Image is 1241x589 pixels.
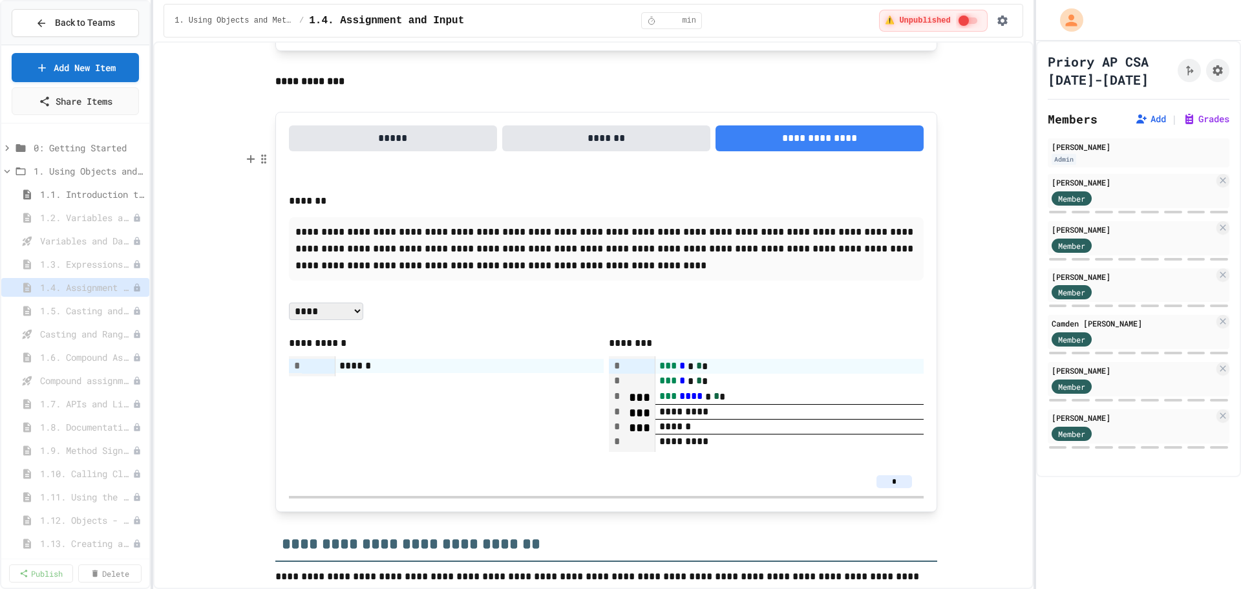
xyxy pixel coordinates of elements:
div: Unpublished [133,330,142,339]
div: [PERSON_NAME] [1052,141,1225,153]
div: Unpublished [133,353,142,362]
div: My Account [1046,5,1087,35]
span: 1.11. Using the Math Class [40,490,133,504]
span: 1.6. Compound Assignment Operators [40,350,133,364]
div: Unpublished [133,260,142,269]
button: Back to Teams [12,9,139,37]
span: Member [1058,240,1085,252]
span: Compound assignment operators - Quiz [40,374,133,387]
div: Admin [1052,154,1076,165]
div: Unpublished [133,376,142,385]
span: Member [1058,193,1085,204]
span: Casting and Ranges of variables - Quiz [40,327,133,341]
div: Camden [PERSON_NAME] [1052,317,1214,329]
span: Member [1058,381,1085,392]
button: Assignment Settings [1206,59,1229,82]
a: Share Items [12,87,139,115]
div: Unpublished [133,400,142,409]
span: Member [1058,334,1085,345]
span: 1.3. Expressions and Output [New] [40,257,133,271]
button: Add [1135,112,1166,125]
div: Unpublished [133,213,142,222]
button: Grades [1183,112,1229,125]
span: 1.12. Objects - Instances of Classes [40,513,133,527]
div: [PERSON_NAME] [1052,271,1214,283]
span: 1. Using Objects and Methods [34,164,144,178]
span: 1.13. Creating and Initializing Objects: Constructors [40,537,133,550]
a: Add New Item [12,53,139,82]
span: 1.1. Introduction to Algorithms, Programming, and Compilers [40,187,144,201]
div: [PERSON_NAME] [1052,224,1214,235]
h2: Members [1048,110,1098,128]
div: [PERSON_NAME] [1052,412,1214,423]
span: 1.10. Calling Class Methods [40,467,133,480]
div: Unpublished [133,539,142,548]
span: 1.7. APIs and Libraries [40,397,133,411]
span: ⚠️ Unpublished [885,16,950,26]
span: Variables and Data Types - Quiz [40,234,133,248]
a: Delete [78,564,142,583]
span: Member [1058,428,1085,440]
span: min [682,16,696,26]
span: 1.4. Assignment and Input [40,281,133,294]
div: Unpublished [133,306,142,316]
a: Publish [9,564,73,583]
h1: Priory AP CSA [DATE]-[DATE] [1048,52,1172,89]
div: Unpublished [133,493,142,502]
span: Back to Teams [55,16,115,30]
span: 1.5. Casting and Ranges of Values [40,304,133,317]
span: 0: Getting Started [34,141,144,155]
button: Click to see fork details [1178,59,1201,82]
span: Member [1058,286,1085,298]
div: Unpublished [133,283,142,292]
span: / [299,16,304,26]
span: 1.4. Assignment and Input [309,13,464,28]
span: | [1171,111,1178,127]
div: Unpublished [133,423,142,432]
span: 1.9. Method Signatures [40,444,133,457]
span: 1.8. Documentation with Comments and Preconditions [40,420,133,434]
div: Unpublished [133,237,142,246]
span: 1. Using Objects and Methods [175,16,294,26]
div: [PERSON_NAME] [1052,177,1214,188]
div: ⚠️ Students cannot see this content! Click the toggle to publish it and make it visible to your c... [879,10,987,32]
span: 1.2. Variables and Data Types [40,211,133,224]
div: Unpublished [133,469,142,478]
div: [PERSON_NAME] [1052,365,1214,376]
div: Unpublished [133,446,142,455]
div: Unpublished [133,516,142,525]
